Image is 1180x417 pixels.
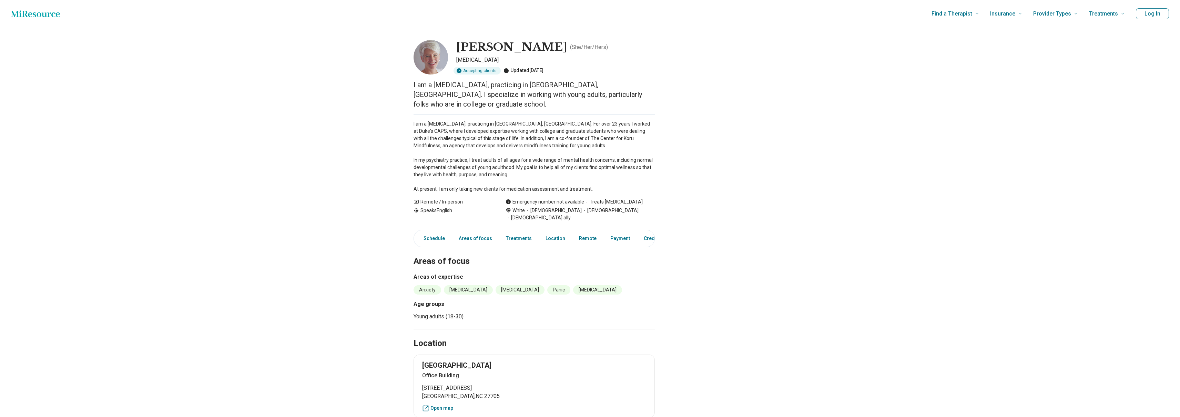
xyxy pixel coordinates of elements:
p: I am a [MEDICAL_DATA], practicing in [GEOGRAPHIC_DATA], [GEOGRAPHIC_DATA]. I specialize in workin... [414,80,655,109]
span: [DEMOGRAPHIC_DATA] [525,207,582,214]
div: Speaks English [414,207,492,221]
a: Open map [422,405,516,412]
img: Holly Rogers, Psychiatrist [414,40,448,75]
li: [MEDICAL_DATA] [573,285,622,295]
span: [DEMOGRAPHIC_DATA] [582,207,639,214]
a: Remote [575,231,601,246]
div: Updated [DATE] [503,67,543,75]
span: [DEMOGRAPHIC_DATA] ally [506,214,571,221]
span: Treats [MEDICAL_DATA] [584,198,643,206]
h2: Location [414,338,447,349]
span: White [512,207,525,214]
a: Credentials [640,231,674,246]
h1: [PERSON_NAME] [456,40,567,54]
span: Insurance [990,9,1015,19]
div: Emergency number not available [506,198,584,206]
p: [MEDICAL_DATA] [456,56,655,64]
p: Office Building [422,371,516,380]
h2: Areas of focus [414,239,655,267]
div: Remote / In-person [414,198,492,206]
li: Panic [547,285,570,295]
span: Treatments [1089,9,1118,19]
h3: Age groups [414,300,531,308]
p: ( She/Her/Hers ) [570,43,608,51]
p: I am a [MEDICAL_DATA], practicing in [GEOGRAPHIC_DATA], [GEOGRAPHIC_DATA]. For over 23 years I wo... [414,120,655,193]
span: Provider Types [1033,9,1071,19]
li: [MEDICAL_DATA] [444,285,493,295]
span: [GEOGRAPHIC_DATA] , NC 27705 [422,392,516,400]
a: Payment [606,231,634,246]
a: Treatments [502,231,536,246]
a: Location [541,231,569,246]
p: [GEOGRAPHIC_DATA] [422,360,516,370]
div: Accepting clients [454,67,501,75]
li: Young adults (18-30) [414,312,531,321]
li: [MEDICAL_DATA] [496,285,545,295]
li: Anxiety [414,285,441,295]
span: Find a Therapist [932,9,972,19]
h3: Areas of expertise [414,273,655,281]
a: Areas of focus [455,231,496,246]
button: Log In [1136,8,1169,19]
a: Schedule [415,231,449,246]
span: [STREET_ADDRESS] [422,384,516,392]
a: Home page [11,7,60,21]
